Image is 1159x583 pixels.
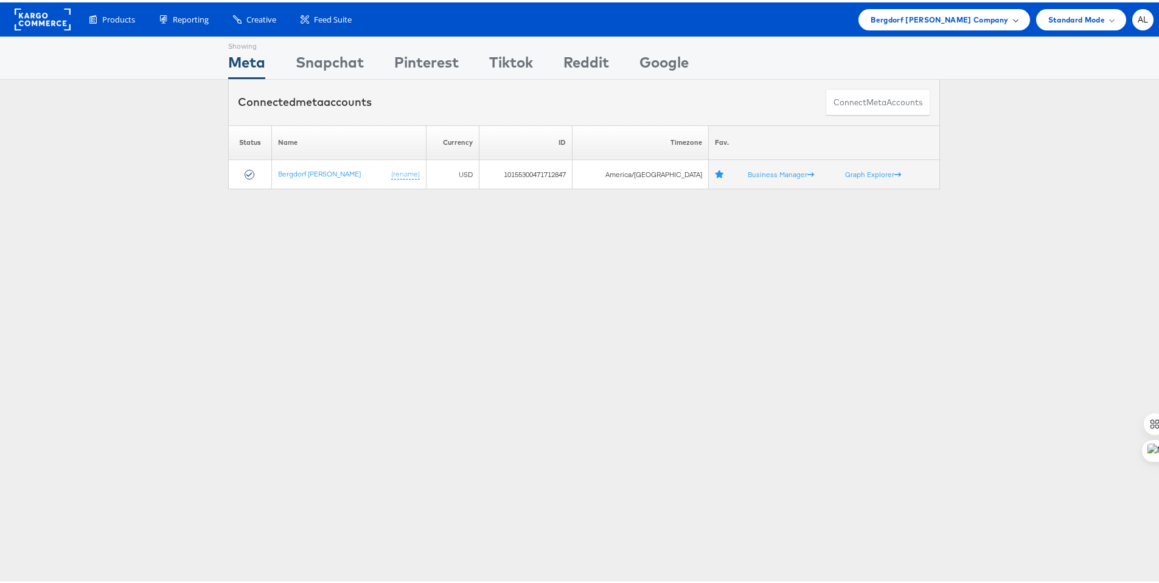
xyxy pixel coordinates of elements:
th: Timezone [573,123,709,158]
div: Snapchat [296,49,364,77]
td: 10155300471712847 [479,158,573,187]
div: Showing [228,35,265,49]
th: Currency [426,123,479,158]
th: Status [229,123,272,158]
div: Meta [228,49,265,77]
th: ID [479,123,573,158]
div: Tiktok [489,49,533,77]
span: Feed Suite [314,12,352,23]
a: Graph Explorer [845,167,901,176]
th: Name [271,123,426,158]
span: AL [1138,13,1149,21]
div: Connected accounts [238,92,372,108]
a: (rename) [391,167,420,177]
td: America/[GEOGRAPHIC_DATA] [573,158,709,187]
a: Bergdorf [PERSON_NAME] [278,167,361,176]
div: Google [639,49,689,77]
span: meta [296,93,324,106]
a: Business Manager [748,167,814,176]
span: Products [102,12,135,23]
div: Pinterest [394,49,459,77]
span: Reporting [173,12,209,23]
button: ConnectmetaAccounts [826,86,930,114]
td: USD [426,158,479,187]
span: Standard Mode [1048,11,1105,24]
span: Creative [246,12,276,23]
span: meta [866,94,886,106]
span: Bergdorf [PERSON_NAME] Company [871,11,1008,24]
div: Reddit [563,49,609,77]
